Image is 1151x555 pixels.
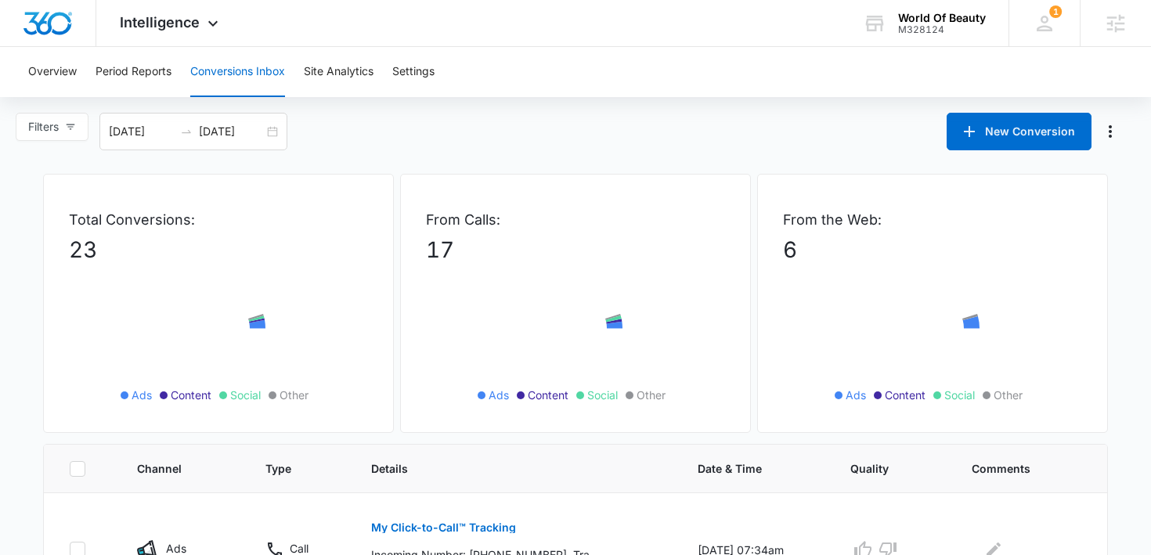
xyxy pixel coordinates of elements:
p: 23 [69,233,368,266]
div: account id [898,24,986,35]
button: Site Analytics [304,47,373,97]
span: Content [528,387,568,403]
span: Other [280,387,308,403]
span: Other [637,387,666,403]
span: Ads [846,387,866,403]
button: Settings [392,47,435,97]
span: Content [885,387,925,403]
input: End date [199,123,264,140]
span: Filters [28,118,59,135]
span: swap-right [180,125,193,138]
button: Filters [16,113,88,141]
span: 1 [1049,5,1062,18]
span: Date & Time [698,460,790,477]
span: Social [587,387,618,403]
span: Content [171,387,211,403]
span: to [180,125,193,138]
button: Manage Numbers [1098,119,1123,144]
p: 6 [783,233,1082,266]
button: Conversions Inbox [190,47,285,97]
div: account name [898,12,986,24]
button: Period Reports [96,47,171,97]
span: Social [230,387,261,403]
span: Channel [137,460,206,477]
p: From Calls: [426,209,725,230]
span: Intelligence [120,14,200,31]
p: From the Web: [783,209,1082,230]
span: Ads [489,387,509,403]
span: Other [994,387,1023,403]
span: Type [265,460,311,477]
p: Total Conversions: [69,209,368,230]
span: Quality [850,460,911,477]
p: My Click-to-Call™ Tracking [371,522,516,533]
button: My Click-to-Call™ Tracking [371,509,516,546]
span: Comments [972,460,1059,477]
span: Details [371,460,637,477]
span: Social [944,387,975,403]
div: notifications count [1049,5,1062,18]
input: Start date [109,123,174,140]
button: Overview [28,47,77,97]
button: New Conversion [947,113,1091,150]
span: Ads [132,387,152,403]
p: 17 [426,233,725,266]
